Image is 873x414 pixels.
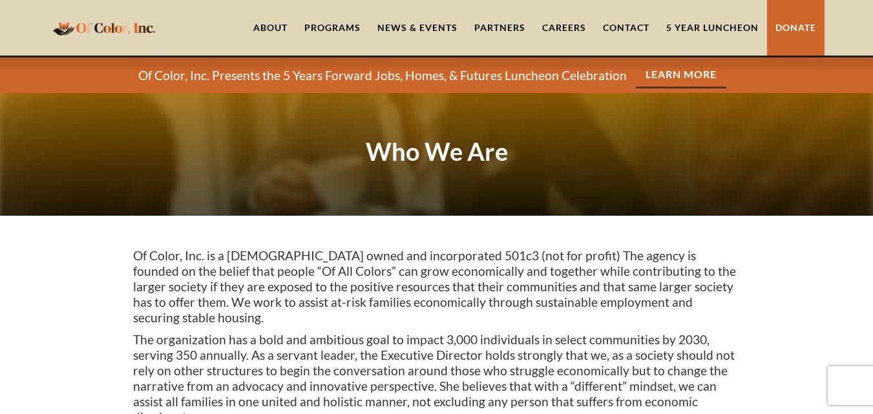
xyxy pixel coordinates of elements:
[49,12,159,43] a: home
[304,21,361,34] div: Programs
[138,68,627,83] p: Of Color, Inc. Presents the 5 Years Forward Jobs, Homes, & Futures Luncheon Celebration
[133,248,741,326] p: Of Color, Inc. is a [DEMOGRAPHIC_DATA] owned and incorporated 501c3 (not for profit) The agency i...
[366,136,508,166] strong: Who We Are
[636,62,726,88] a: Learn More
